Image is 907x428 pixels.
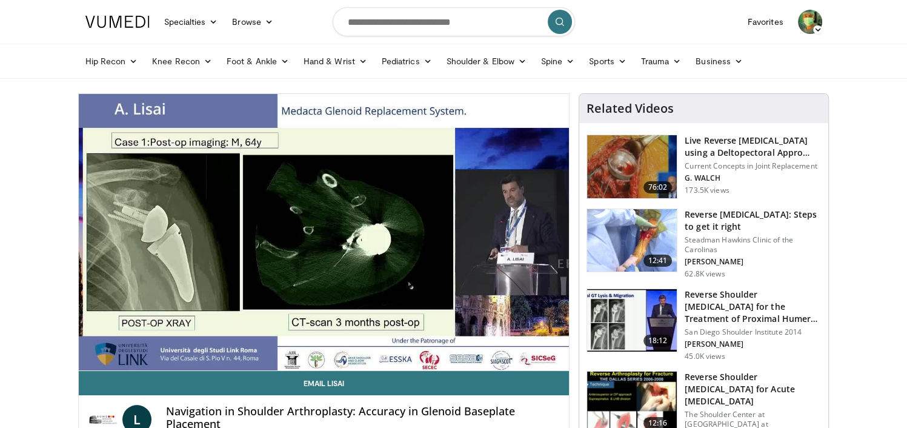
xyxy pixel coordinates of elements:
span: 18:12 [643,335,673,347]
h3: Reverse Shoulder [MEDICAL_DATA] for the Treatment of Proximal Humeral … [685,289,821,325]
a: Browse [225,10,281,34]
img: VuMedi Logo [85,16,150,28]
p: Current Concepts in Joint Replacement [685,161,821,171]
a: 12:41 Reverse [MEDICAL_DATA]: Steps to get it right Steadman Hawkins Clinic of the Carolinas [PER... [586,209,821,279]
a: Trauma [634,49,689,73]
p: San Diego Shoulder Institute 2014 [685,327,821,337]
a: Shoulder & Elbow [439,49,534,73]
p: 173.5K views [685,186,729,195]
a: 18:12 Reverse Shoulder [MEDICAL_DATA] for the Treatment of Proximal Humeral … San Diego Shoulder ... [586,289,821,361]
p: Steadman Hawkins Clinic of the Carolinas [685,235,821,255]
img: 684033_3.png.150x105_q85_crop-smart_upscale.jpg [587,135,677,198]
video-js: Video Player [79,94,570,371]
h4: Related Videos [586,101,674,116]
p: G. WALCH [685,173,821,183]
a: Favorites [740,10,791,34]
span: 12:41 [643,255,673,267]
a: Email Lisai [79,371,570,395]
input: Search topics, interventions [333,7,575,36]
a: Foot & Ankle [219,49,296,73]
a: Hip Recon [78,49,145,73]
a: Spine [534,49,582,73]
img: Q2xRg7exoPLTwO8X4xMDoxOjA4MTsiGN.150x105_q85_crop-smart_upscale.jpg [587,289,677,352]
h3: Reverse [MEDICAL_DATA]: Steps to get it right [685,209,821,233]
h3: Live Reverse [MEDICAL_DATA] using a Deltopectoral Appro… [685,135,821,159]
a: Business [688,49,750,73]
h3: Reverse Shoulder [MEDICAL_DATA] for Acute [MEDICAL_DATA] [685,371,821,407]
a: Sports [582,49,634,73]
a: Specialties [157,10,225,34]
p: 62.8K views [685,269,725,279]
p: [PERSON_NAME] [685,257,821,267]
a: Knee Recon [145,49,219,73]
span: 76:02 [643,181,673,193]
a: Hand & Wrist [296,49,374,73]
img: 326034_0000_1.png.150x105_q85_crop-smart_upscale.jpg [587,209,677,272]
a: 76:02 Live Reverse [MEDICAL_DATA] using a Deltopectoral Appro… Current Concepts in Joint Replacem... [586,135,821,199]
p: 45.0K views [685,352,725,361]
img: Avatar [798,10,822,34]
a: Pediatrics [374,49,439,73]
p: [PERSON_NAME] [685,339,821,349]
